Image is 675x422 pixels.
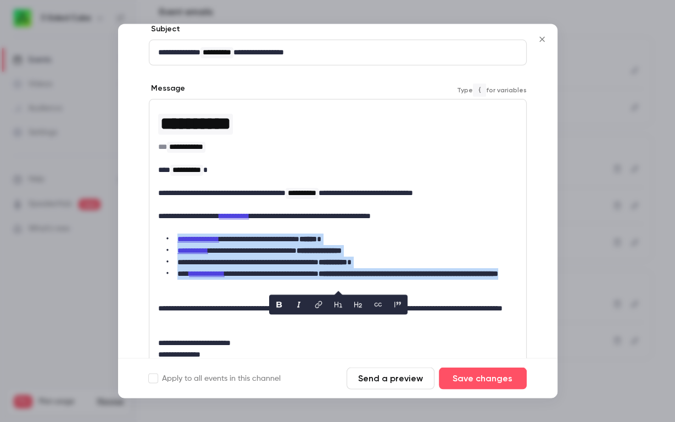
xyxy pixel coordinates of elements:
[439,368,527,390] button: Save changes
[473,84,486,97] code: {
[347,368,434,390] button: Send a preview
[290,296,308,314] button: italic
[389,296,406,314] button: blockquote
[149,373,281,384] label: Apply to all events in this channel
[149,41,526,65] div: editor
[531,29,553,51] button: Close
[270,296,288,314] button: bold
[149,24,180,35] label: Subject
[457,84,527,97] span: Type for variables
[310,296,327,314] button: link
[149,84,185,95] label: Message
[149,100,526,390] div: editor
